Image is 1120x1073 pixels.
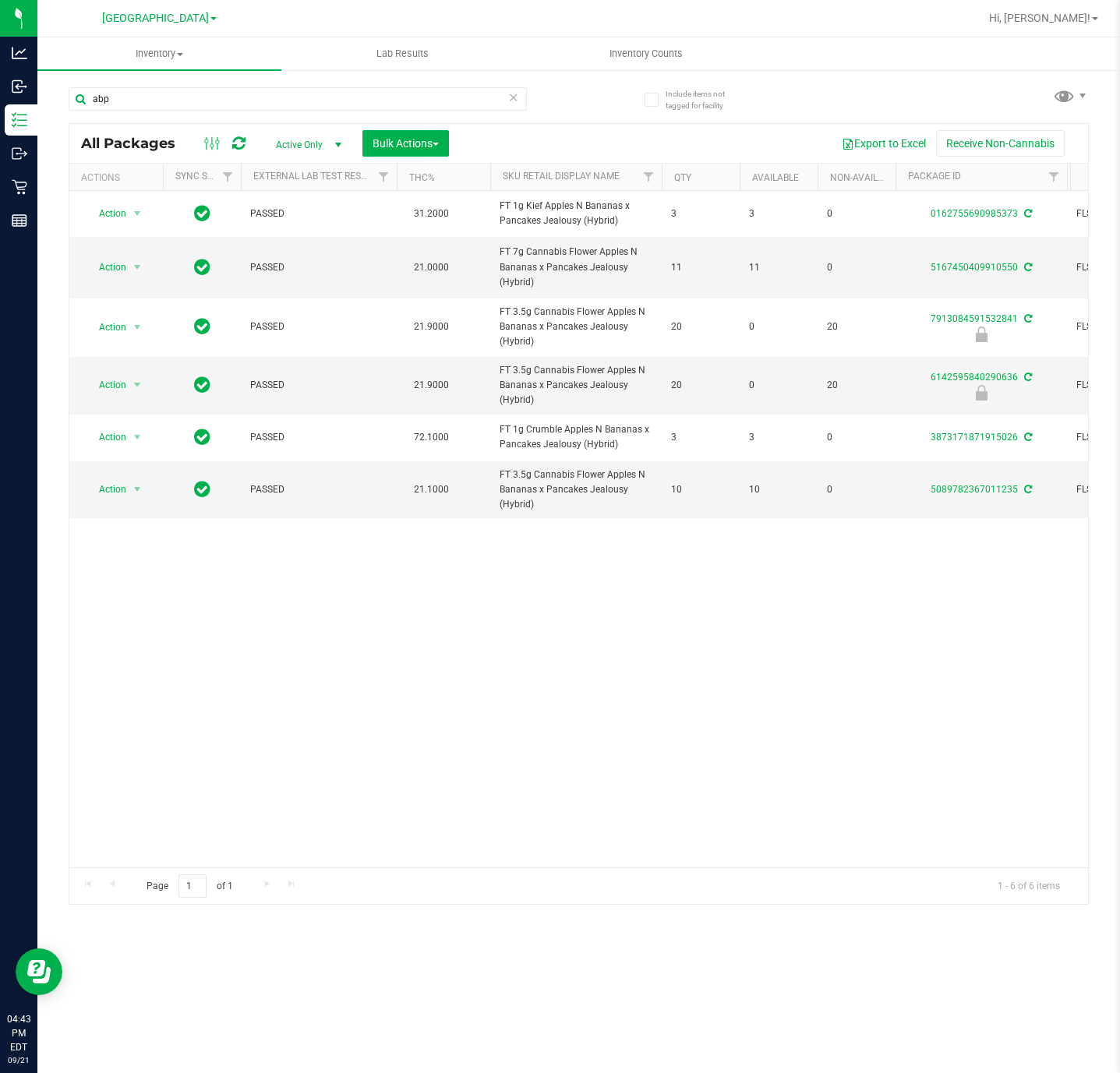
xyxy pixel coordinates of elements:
[250,378,387,393] span: PASSED
[409,172,435,183] a: THC%
[500,305,652,350] span: FT 3.5g Cannabis Flower Apples N Bananas x Pancakes Jealousy (Hybrid)
[85,374,127,396] span: Action
[371,164,397,190] a: Filter
[85,203,127,224] span: Action
[936,130,1065,157] button: Receive Non-Cannabis
[406,374,457,397] span: 21.9000
[250,206,387,221] span: PASSED
[931,432,1018,443] a: 3873171871915026
[406,478,457,501] span: 21.1000
[37,37,281,70] a: Inventory
[503,171,620,182] a: Sku Retail Display Name
[830,172,899,183] a: Non-Available
[827,430,886,445] span: 0
[128,478,147,500] span: select
[215,164,241,190] a: Filter
[827,319,886,334] span: 20
[12,146,27,161] inline-svg: Outbound
[671,378,730,393] span: 20
[12,213,27,228] inline-svg: Reports
[37,47,281,61] span: Inventory
[931,313,1018,324] a: 7913084591532841
[85,256,127,278] span: Action
[12,179,27,195] inline-svg: Retail
[671,319,730,334] span: 20
[931,208,1018,219] a: 0162755690985373
[989,12,1090,24] span: Hi, [PERSON_NAME]!
[250,319,387,334] span: PASSED
[827,378,886,393] span: 20
[827,482,886,497] span: 0
[102,12,209,25] span: [GEOGRAPHIC_DATA]
[588,47,704,61] span: Inventory Counts
[253,171,376,182] a: External Lab Test Result
[406,426,457,449] span: 72.1000
[128,316,147,338] span: select
[128,426,147,448] span: select
[671,482,730,497] span: 10
[373,137,439,150] span: Bulk Actions
[671,430,730,445] span: 3
[406,316,457,338] span: 21.9000
[69,87,527,111] input: Search Package ID, Item Name, SKU, Lot or Part Number...
[752,172,799,183] a: Available
[1041,164,1067,190] a: Filter
[671,260,730,275] span: 11
[1022,208,1032,219] span: Sync from Compliance System
[931,262,1018,273] a: 5167450409910550
[1022,484,1032,495] span: Sync from Compliance System
[362,130,449,157] button: Bulk Actions
[178,874,207,898] input: 1
[827,260,886,275] span: 0
[281,37,525,70] a: Lab Results
[250,260,387,275] span: PASSED
[500,199,652,228] span: FT 1g Kief Apples N Bananas x Pancakes Jealousy (Hybrid)
[85,426,127,448] span: Action
[175,171,235,182] a: Sync Status
[931,484,1018,495] a: 5089782367011235
[85,478,127,500] span: Action
[749,319,808,334] span: 0
[85,316,127,338] span: Action
[749,206,808,221] span: 3
[12,45,27,61] inline-svg: Analytics
[12,112,27,128] inline-svg: Inventory
[406,203,457,225] span: 31.2000
[749,260,808,275] span: 11
[406,256,457,279] span: 21.0000
[16,948,62,995] iframe: Resource center
[133,874,246,898] span: Page of 1
[931,372,1018,383] a: 6142595840290636
[500,468,652,513] span: FT 3.5g Cannabis Flower Apples N Bananas x Pancakes Jealousy (Hybrid)
[500,363,652,408] span: FT 3.5g Cannabis Flower Apples N Bananas x Pancakes Jealousy (Hybrid)
[128,374,147,396] span: select
[636,164,662,190] a: Filter
[81,135,191,152] span: All Packages
[749,430,808,445] span: 3
[525,37,768,70] a: Inventory Counts
[250,482,387,497] span: PASSED
[674,172,691,183] a: Qty
[908,171,961,182] a: Package ID
[749,378,808,393] span: 0
[194,203,210,224] span: In Sync
[355,47,450,61] span: Lab Results
[1022,262,1032,273] span: Sync from Compliance System
[7,1054,30,1066] p: 09/21
[194,478,210,500] span: In Sync
[194,426,210,448] span: In Sync
[7,1012,30,1054] p: 04:43 PM EDT
[194,374,210,396] span: In Sync
[81,172,157,183] div: Actions
[500,422,652,452] span: FT 1g Crumble Apples N Bananas x Pancakes Jealousy (Hybrid)
[671,206,730,221] span: 3
[194,256,210,278] span: In Sync
[128,203,147,224] span: select
[12,79,27,94] inline-svg: Inbound
[500,245,652,290] span: FT 7g Cannabis Flower Apples N Bananas x Pancakes Jealousy (Hybrid)
[666,88,744,111] span: Include items not tagged for facility
[827,206,886,221] span: 0
[250,430,387,445] span: PASSED
[893,326,1069,342] div: Newly Received
[893,385,1069,401] div: Newly Received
